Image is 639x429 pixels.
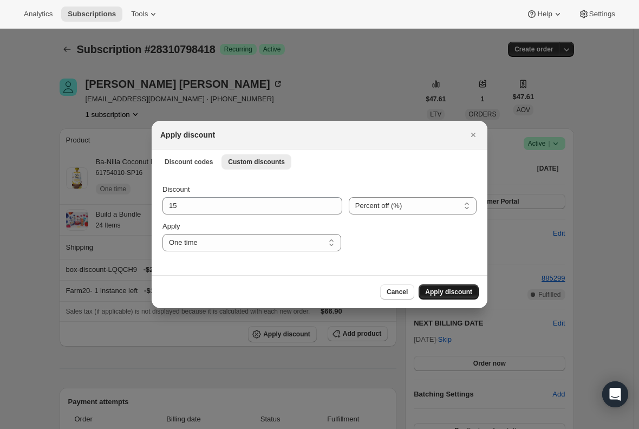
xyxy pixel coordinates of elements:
span: Cancel [387,288,408,296]
button: Help [520,6,569,22]
span: Help [537,10,552,18]
button: Discount codes [158,154,219,170]
span: Apply discount [425,288,472,296]
button: Subscriptions [61,6,122,22]
button: Apply discount [419,284,479,300]
span: Subscriptions [68,10,116,18]
span: Apply [162,222,180,230]
button: Close [466,127,481,142]
h2: Apply discount [160,129,215,140]
span: Settings [589,10,615,18]
span: Analytics [24,10,53,18]
button: Custom discounts [221,154,291,170]
span: Tools [131,10,148,18]
button: Tools [125,6,165,22]
div: Open Intercom Messenger [602,381,628,407]
button: Cancel [380,284,414,300]
button: Settings [572,6,622,22]
div: Custom discounts [152,173,487,275]
span: Discount codes [165,158,213,166]
button: Analytics [17,6,59,22]
span: Custom discounts [228,158,285,166]
span: Discount [162,185,190,193]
